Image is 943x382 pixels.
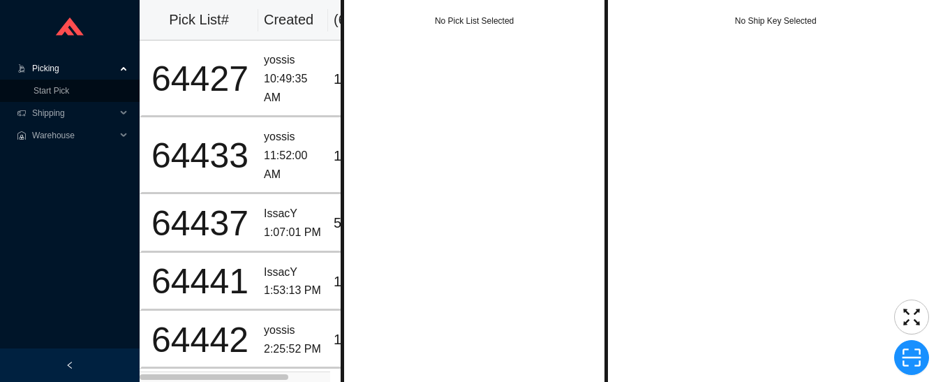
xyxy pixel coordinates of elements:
span: Shipping [32,102,116,124]
div: IssacY [264,205,322,223]
span: Picking [32,57,116,80]
div: 10:49:35 AM [264,70,322,107]
div: ( 6 ) [334,8,378,31]
div: No Ship Key Selected [608,14,943,28]
div: 64442 [147,323,253,358]
span: fullscreen [895,307,928,328]
div: No Pick List Selected [344,14,605,28]
span: left [66,361,74,369]
button: fullscreen [894,300,929,335]
span: Warehouse [32,124,116,147]
div: 64433 [147,138,253,173]
div: 1:53:13 PM [264,281,322,300]
div: 64427 [147,61,253,96]
div: 11:52:00 AM [264,147,322,184]
div: 2:25:52 PM [264,340,322,359]
div: 12 / 12 [334,145,376,168]
button: scan [894,340,929,375]
div: 1:07:01 PM [264,223,322,242]
span: scan [895,347,928,368]
a: Start Pick [34,86,69,96]
div: yossis [264,51,322,70]
div: 5 / 5 [334,212,376,235]
div: yossis [264,321,322,340]
div: yossis [264,128,322,147]
div: 1 / 1 [334,328,376,351]
div: 1 / 37 [334,270,376,293]
div: 64437 [147,206,253,241]
div: 64441 [147,264,253,299]
div: 1 / 6 [334,68,376,91]
div: IssacY [264,263,322,282]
